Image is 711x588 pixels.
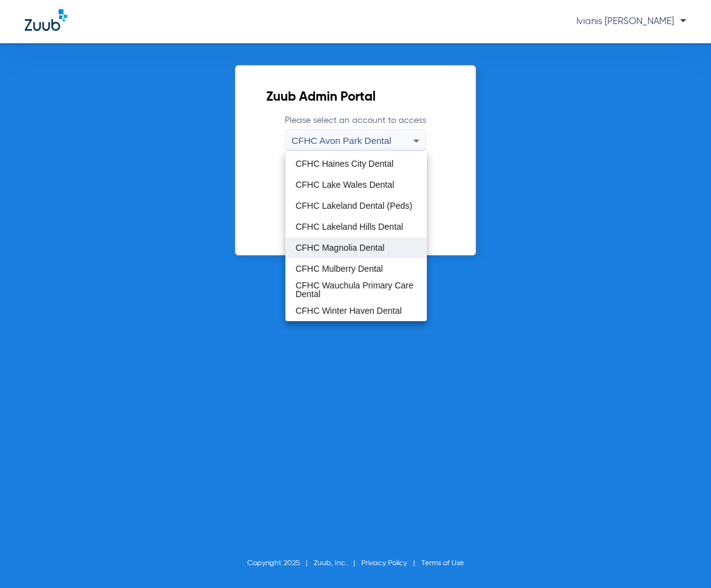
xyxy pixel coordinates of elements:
span: CFHC Lakeland Hills Dental [295,222,403,231]
span: CFHC Haines City Dental [295,159,393,168]
span: CFHC Winter Haven Dental [295,306,402,315]
span: CFHC Magnolia Dental [295,243,384,252]
span: CFHC Mulberry Dental [295,264,383,273]
span: CFHC Wauchula Primary Care Dental [295,281,416,298]
iframe: Chat Widget [649,529,711,588]
span: CFHC Lake Wales Dental [295,180,394,189]
span: CFHC Lakeland Dental (Peds) [295,201,412,210]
